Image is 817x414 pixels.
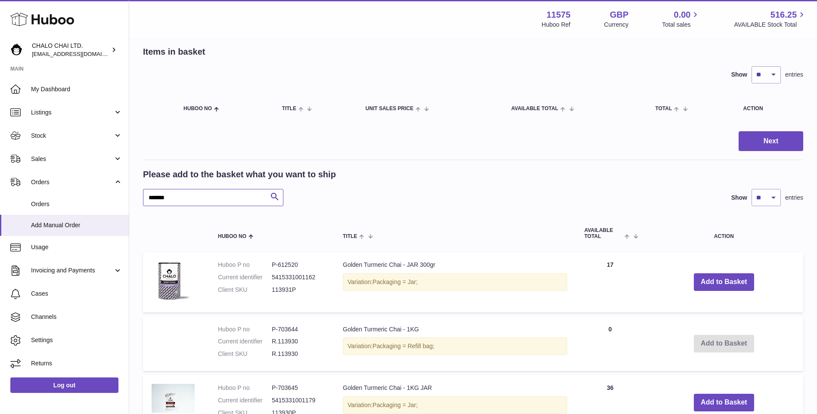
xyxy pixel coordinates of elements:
dd: P-703644 [272,319,326,327]
label: Show [731,194,747,202]
span: Usage [31,243,122,251]
dd: P-612520 [272,261,326,269]
span: Title [343,234,357,239]
div: Variation: [343,332,567,349]
span: Huboo no [218,234,246,239]
dt: Huboo P no [218,261,272,269]
img: Golden Turmeric Chai - JAR 300gr [152,261,195,285]
span: AVAILABLE Stock Total [734,21,807,29]
dt: Client SKU [218,286,272,294]
span: Packaging = Jar; [373,278,418,285]
span: [EMAIL_ADDRESS][DOMAIN_NAME] [32,50,127,57]
button: Next [739,131,803,151]
td: 0 [576,311,645,365]
span: Orders [31,200,122,208]
span: Stock [31,132,113,140]
span: Title [282,106,296,111]
button: Add to Basket [694,388,754,406]
dt: Current identifier [218,273,272,281]
img: Golden Turmeric Chai - 1KG [152,319,195,344]
dt: Client SKU [218,403,272,411]
dt: Huboo P no [218,319,272,327]
label: Show [731,71,747,79]
span: Total [655,106,672,111]
dd: R.113930 [272,344,326,352]
span: Returns [31,359,122,368]
span: AVAILABLE Total [584,228,623,239]
span: Invoicing and Payments [31,266,113,275]
th: Action [645,219,803,247]
img: Chalo@chalocompany.com [10,43,23,56]
span: Unit Sales Price [366,106,413,111]
dd: 5415331001179 [272,391,326,399]
img: Golden Turmeric Chai - 1KG JAR [152,378,195,403]
div: CHALO CHAI LTD. [32,42,109,58]
strong: GBP [610,9,628,21]
span: Cases [31,290,122,298]
dt: Current identifier [218,391,272,399]
div: Action [743,106,795,111]
span: entries [785,194,803,202]
span: My Dashboard [31,85,122,93]
dd: 113930P [272,403,326,411]
span: Sales [31,155,113,163]
div: Variation: [343,391,567,408]
td: Golden Turmeric Chai - 1KG [334,311,576,365]
span: AVAILABLE Total [511,106,558,111]
span: 0.00 [674,9,691,21]
dt: Client SKU [218,344,272,352]
h2: Please add to the basket what you want to ship [143,169,336,180]
span: 516.25 [770,9,797,21]
span: Huboo no [183,106,212,111]
strong: 11575 [547,9,571,21]
a: Log out [10,377,118,393]
span: Total sales [662,21,700,29]
div: Variation: [343,273,567,291]
span: Packaging = Jar; [373,396,418,403]
td: 17 [576,252,645,307]
span: Add Manual Order [31,221,122,229]
div: Currency [604,21,629,29]
dd: 5415331001162 [272,273,326,281]
span: Settings [31,336,122,344]
div: Huboo Ref [542,21,571,29]
a: 0.00 Total sales [662,9,700,29]
dt: Current identifier [218,332,272,340]
button: Add to Basket [694,271,754,288]
dd: 113931P [272,286,326,294]
span: Packaging = Refill bag; [373,337,435,344]
dd: P-703645 [272,378,326,386]
span: entries [785,71,803,79]
a: 516.25 AVAILABLE Stock Total [734,9,807,29]
span: Orders [31,178,113,186]
span: Channels [31,313,122,321]
dt: Huboo P no [218,378,272,386]
dd: R.113930 [272,332,326,340]
h2: Items in basket [143,46,205,58]
td: Golden Turmeric Chai - JAR 300gr [334,252,576,307]
span: Listings [31,108,113,117]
